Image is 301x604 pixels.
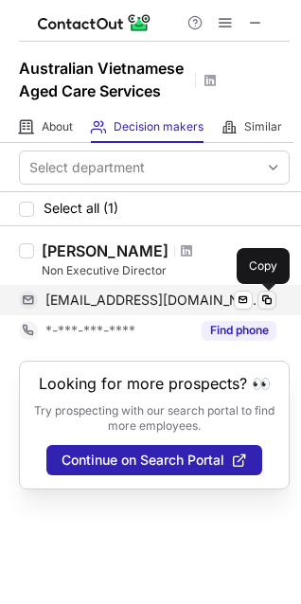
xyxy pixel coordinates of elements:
span: Decision makers [114,119,204,134]
img: ContactOut v5.3.10 [38,11,151,34]
button: Reveal Button [202,321,276,340]
h1: Australian Vietnamese Aged Care Services [19,57,189,102]
span: [EMAIL_ADDRESS][DOMAIN_NAME] [45,292,262,309]
span: Select all (1) [44,201,118,216]
span: Continue on Search Portal [62,453,224,468]
div: [PERSON_NAME] [42,241,168,260]
p: Try prospecting with our search portal to find more employees. [33,403,275,434]
span: Similar [244,119,282,134]
span: About [42,119,73,134]
div: Non Executive Director [42,262,290,279]
div: Select department [29,158,145,177]
button: Continue on Search Portal [46,445,262,475]
header: Looking for more prospects? 👀 [39,375,271,392]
